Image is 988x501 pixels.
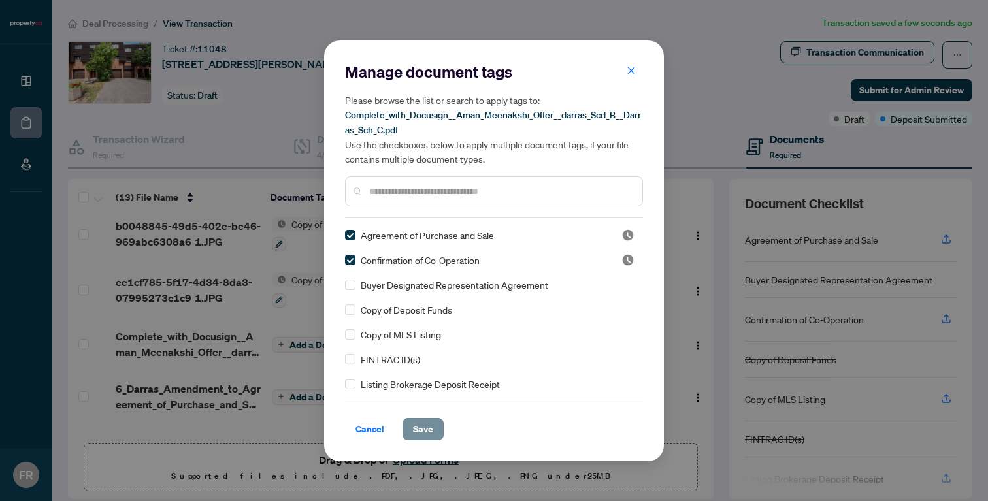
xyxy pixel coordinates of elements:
[345,93,643,166] h5: Please browse the list or search to apply tags to: Use the checkboxes below to apply multiple doc...
[361,327,441,342] span: Copy of MLS Listing
[413,419,433,440] span: Save
[621,229,634,242] span: Pending Review
[361,352,420,366] span: FINTRAC ID(s)
[355,419,384,440] span: Cancel
[345,418,395,440] button: Cancel
[627,66,636,75] span: close
[361,228,494,242] span: Agreement of Purchase and Sale
[361,278,548,292] span: Buyer Designated Representation Agreement
[361,377,500,391] span: Listing Brokerage Deposit Receipt
[621,253,634,267] span: Pending Review
[361,253,480,267] span: Confirmation of Co-Operation
[361,302,452,317] span: Copy of Deposit Funds
[345,61,643,82] h2: Manage document tags
[621,253,634,267] img: status
[621,229,634,242] img: status
[403,418,444,440] button: Save
[345,109,641,136] span: Complete_with_Docusign__Aman_Meenakshi_Offer__darras_Scd_B__Darras_Sch_C.pdf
